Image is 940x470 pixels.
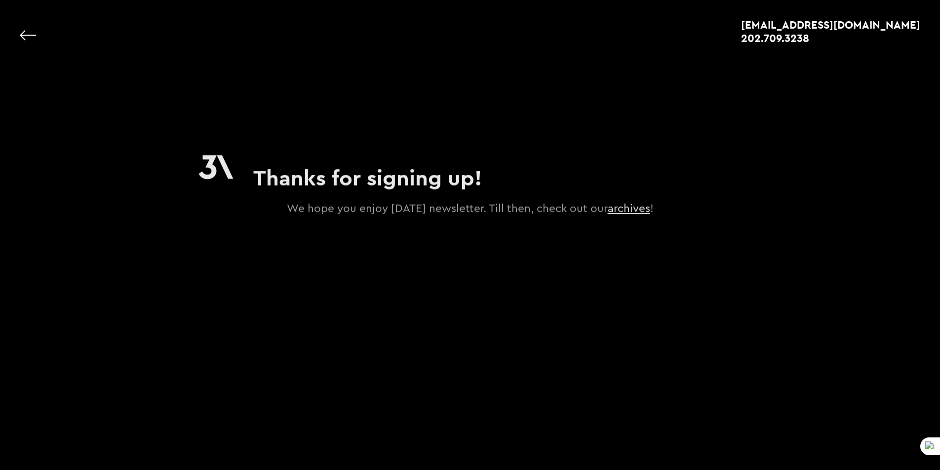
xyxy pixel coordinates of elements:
h1: Thanks for signing up! [253,164,482,191]
p: We hope you enjoy [DATE] newsletter. Till then, check out our ! [198,200,742,217]
a: archives [608,203,650,214]
div: 202.709.3238 [741,33,809,43]
a: [EMAIL_ADDRESS][DOMAIN_NAME] [741,20,920,30]
a: 202.709.3238 [741,33,920,43]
